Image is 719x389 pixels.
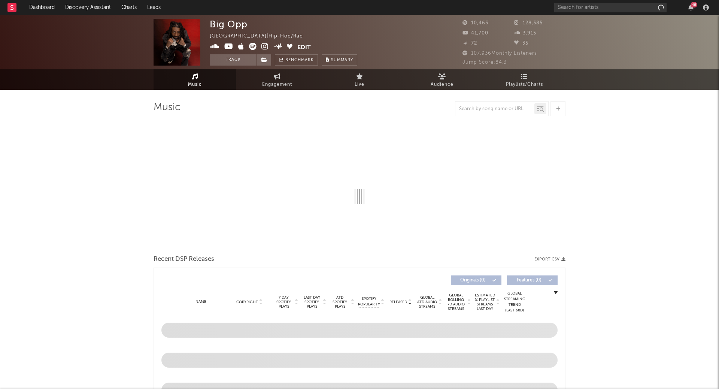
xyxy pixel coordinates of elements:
[462,51,537,56] span: 107,936 Monthly Listeners
[262,80,292,89] span: Engagement
[188,80,202,89] span: Music
[462,31,488,36] span: 41,700
[451,275,501,285] button: Originals(0)
[275,54,318,66] a: Benchmark
[431,80,453,89] span: Audience
[176,299,225,305] div: Name
[210,32,312,41] div: [GEOGRAPHIC_DATA] | Hip-Hop/Rap
[417,295,437,309] span: Global ATD Audio Streams
[331,58,353,62] span: Summary
[401,69,483,90] a: Audience
[210,54,257,66] button: Track
[462,41,477,46] span: 72
[514,41,528,46] span: 35
[554,3,667,12] input: Search for artists
[506,80,543,89] span: Playlists/Charts
[462,60,507,65] span: Jump Score: 84.3
[446,293,466,311] span: Global Rolling 7D Audio Streams
[514,31,536,36] span: 3,915
[154,69,236,90] a: Music
[483,69,565,90] a: Playlists/Charts
[474,293,495,311] span: Estimated % Playlist Streams Last Day
[389,300,407,304] span: Released
[534,257,565,262] button: Export CSV
[236,69,318,90] a: Engagement
[512,278,546,283] span: Features ( 0 )
[503,291,526,313] div: Global Streaming Trend (Last 60D)
[355,80,364,89] span: Live
[330,295,350,309] span: ATD Spotify Plays
[455,106,534,112] input: Search by song name or URL
[462,21,488,25] span: 10,463
[507,275,558,285] button: Features(0)
[688,4,694,10] button: 48
[322,54,357,66] button: Summary
[210,19,248,30] div: Big Opp
[154,255,214,264] span: Recent DSP Releases
[514,21,543,25] span: 128,385
[691,2,697,7] div: 48
[358,296,380,307] span: Spotify Popularity
[297,43,311,52] button: Edit
[274,295,294,309] span: 7 Day Spotify Plays
[285,56,314,65] span: Benchmark
[456,278,490,283] span: Originals ( 0 )
[318,69,401,90] a: Live
[236,300,258,304] span: Copyright
[302,295,322,309] span: Last Day Spotify Plays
